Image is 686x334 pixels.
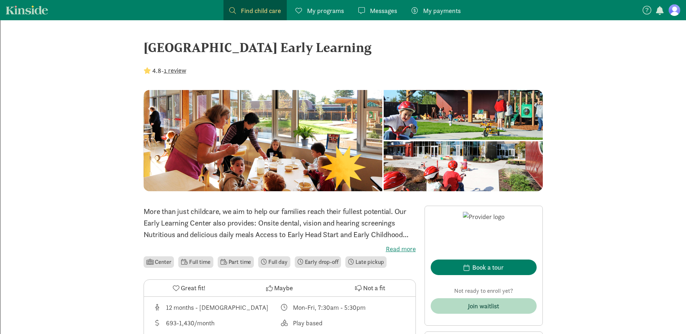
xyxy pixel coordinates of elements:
[6,5,48,14] a: Kinside
[274,283,293,293] span: Maybe
[423,6,461,16] span: My payments
[431,298,537,314] button: Join waitlist
[144,280,234,296] button: Great fit!
[472,262,504,272] div: Book a tour
[468,301,499,311] div: Join waitlist
[363,283,385,293] span: Not a fit
[325,280,415,296] button: Not a fit
[463,212,504,251] img: Provider logo
[431,287,537,295] p: Not ready to enroll yet?
[431,260,537,275] button: Book a tour
[241,6,281,16] span: Find child care
[234,280,325,296] button: Maybe
[370,6,397,16] span: Messages
[307,6,344,16] span: My programs
[181,283,205,293] span: Great fit!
